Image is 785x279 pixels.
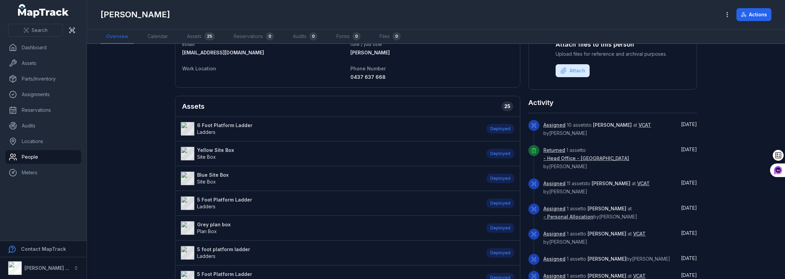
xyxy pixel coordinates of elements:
[502,102,513,111] div: 25
[681,205,697,211] span: [DATE]
[681,230,697,236] time: 9/8/2025, 7:13:24 AM
[543,180,565,187] a: Assigned
[266,32,274,40] div: 0
[32,27,48,34] span: Search
[8,24,63,37] button: Search
[197,196,252,203] strong: 5 Foot Platform Ladder
[543,231,646,245] span: 1 asset to at by [PERSON_NAME]
[681,255,697,261] time: 9/2/2025, 12:17:30 PM
[181,30,220,44] a: Assets25
[543,256,565,262] a: Assigned
[637,180,650,187] a: VCAT
[374,30,406,44] a: Files0
[350,66,386,71] span: Phone Number
[543,122,651,136] span: 10 assets to at by [PERSON_NAME]
[24,265,72,271] strong: [PERSON_NAME] Air
[287,30,323,44] a: Audits0
[639,122,651,128] a: VCAT
[5,166,81,179] a: Meters
[350,74,386,80] span: 0437 637 668
[197,253,215,259] span: Ladders
[5,56,81,70] a: Assets
[181,122,479,136] a: 6 Foot Platform LadderLadders
[5,150,81,164] a: People
[543,155,629,162] a: - Head Office - [GEOGRAPHIC_DATA]
[681,121,697,127] time: 10/15/2025, 1:20:10 PM
[101,9,170,20] h1: [PERSON_NAME]
[681,180,697,186] span: [DATE]
[543,147,565,154] a: Returned
[142,30,173,44] a: Calendar
[197,246,250,253] strong: 5 foot platform ladder
[350,41,382,47] span: role / job title
[528,98,554,107] h2: Activity
[543,230,565,237] a: Assigned
[197,154,216,160] span: Site Box
[681,146,697,152] time: 10/3/2025, 1:48:34 PM
[593,122,632,128] span: [PERSON_NAME]
[486,149,514,158] div: Deployed
[197,129,215,135] span: Ladders
[556,64,590,77] button: Attach
[228,30,279,44] a: Reservations0
[556,40,670,49] h3: Attach files to this person
[197,221,231,228] strong: Grey plan box
[486,248,514,258] div: Deployed
[588,273,626,279] span: [PERSON_NAME]
[392,32,401,40] div: 0
[182,50,264,55] span: [EMAIL_ADDRESS][DOMAIN_NAME]
[588,206,626,211] span: [PERSON_NAME]
[5,72,81,86] a: Parts/Inventory
[5,135,81,148] a: Locations
[18,4,69,18] a: MapTrack
[181,172,479,185] a: Blue Site BoxSite Box
[486,124,514,134] div: Deployed
[736,8,771,21] button: Actions
[543,256,670,262] span: 1 asset to by [PERSON_NAME]
[181,221,479,235] a: Grey plan boxPlan Box
[5,103,81,117] a: Reservations
[486,223,514,233] div: Deployed
[681,255,697,261] span: [DATE]
[309,32,317,40] div: 0
[543,213,593,220] a: - Personal Allocation
[681,272,697,278] span: [DATE]
[486,198,514,208] div: Deployed
[182,102,205,111] h2: Assets
[101,30,134,44] a: Overview
[331,30,366,44] a: Forms0
[681,205,697,211] time: 9/16/2025, 11:33:43 AM
[181,246,479,260] a: 5 foot platform ladderLadders
[543,205,565,212] a: Assigned
[681,121,697,127] span: [DATE]
[21,246,66,252] strong: Contact MapTrack
[352,32,361,40] div: 0
[182,66,216,71] span: Work Location
[556,51,670,57] span: Upload files for reference and archival purposes.
[197,228,217,234] span: Plan Box
[204,32,215,40] div: 25
[197,179,216,185] span: Site Box
[182,41,195,47] span: Email
[543,206,637,220] span: 1 asset to at by [PERSON_NAME]
[197,122,252,129] strong: 6 Foot Platform Ladder
[681,230,697,236] span: [DATE]
[681,272,697,278] time: 5/22/2025, 2:49:41 PM
[543,122,565,128] a: Assigned
[197,271,252,278] strong: 5 Foot Platform Ladder
[5,88,81,101] a: Assignments
[197,172,229,178] strong: Blue Site Box
[197,204,215,209] span: Ladders
[5,41,81,54] a: Dashboard
[350,50,390,55] span: [PERSON_NAME]
[592,180,630,186] span: [PERSON_NAME]
[588,256,626,262] span: [PERSON_NAME]
[486,174,514,183] div: Deployed
[543,180,650,194] span: 11 assets to at by [PERSON_NAME]
[588,231,626,237] span: [PERSON_NAME]
[181,147,479,160] a: Yellow Site BoxSite Box
[543,147,629,169] span: 1 asset to by [PERSON_NAME]
[5,119,81,133] a: Audits
[681,146,697,152] span: [DATE]
[633,230,646,237] a: VCAT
